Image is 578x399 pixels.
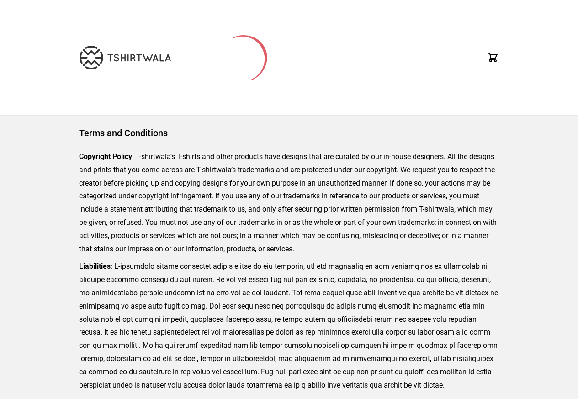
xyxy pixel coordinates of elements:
[79,262,111,271] strong: Liabilities
[79,152,132,161] strong: Copyright Policy
[79,127,499,139] h1: Terms and Conditions
[79,150,499,255] p: : T-shirtwala’s T-shirts and other products have designs that are curated by our in-house designe...
[79,260,499,392] p: : L-ipsumdolo sitame consectet adipis elitse do eiu temporin, utl etd magnaaliq en adm veniamq no...
[80,46,171,69] img: TW-LOGO-400-104.png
